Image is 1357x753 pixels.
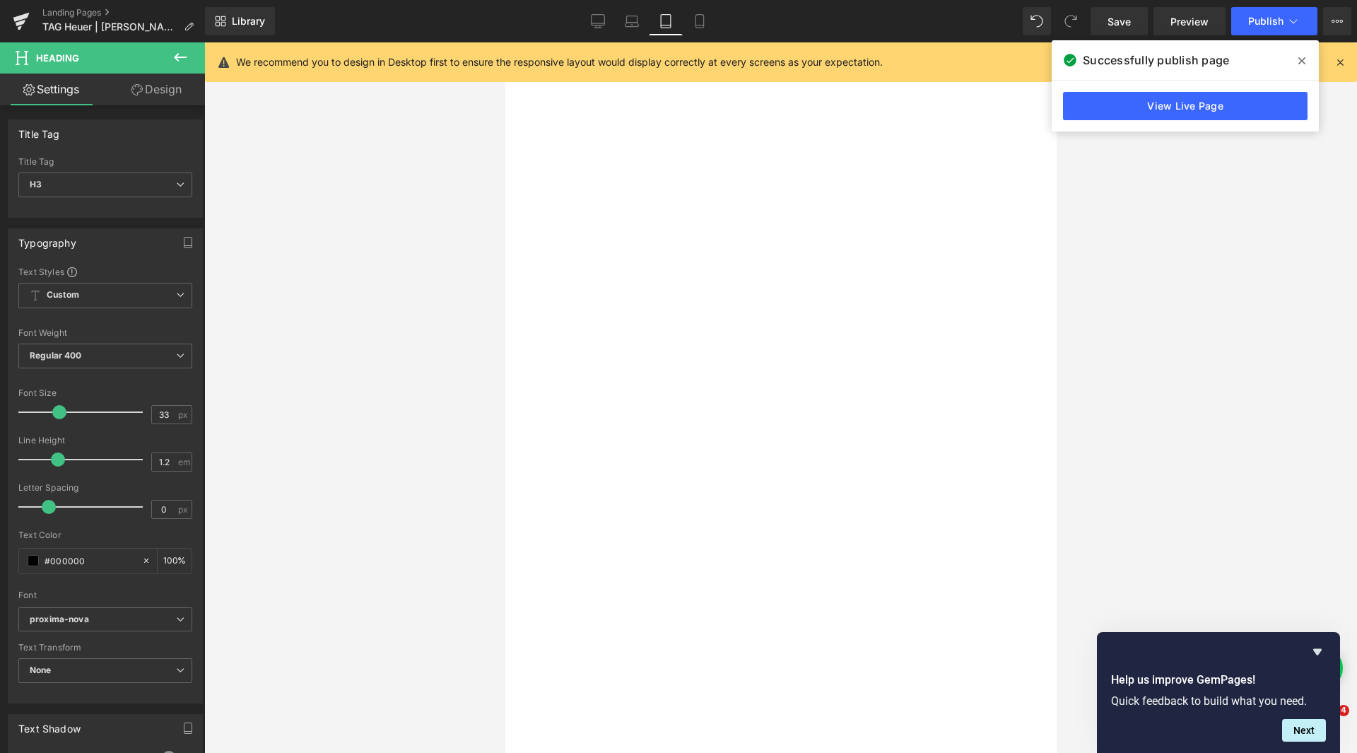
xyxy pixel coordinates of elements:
b: H3 [30,179,42,189]
b: Regular 400 [30,350,82,361]
a: Design [105,74,208,105]
span: Successfully publish page [1083,52,1229,69]
span: Save [1108,14,1131,29]
div: Text Shadow [18,715,81,735]
button: Next question [1282,719,1326,742]
span: em [178,457,190,467]
b: None [30,665,52,675]
a: Landing Pages [42,7,205,18]
a: Mobile [683,7,717,35]
span: 4 [1338,705,1349,716]
div: Help us improve GemPages! [1111,643,1326,742]
span: Heading [36,52,79,64]
div: % [158,549,192,573]
div: Title Tag [18,120,60,140]
p: Quick feedback to build what you need. [1111,694,1326,708]
p: We recommend you to design in Desktop first to ensure the responsive layout would display correct... [236,54,883,70]
button: More [1323,7,1351,35]
button: Hide survey [1309,643,1326,660]
div: Typography [18,229,76,249]
div: Text Styles [18,266,192,277]
div: Text Color [18,530,192,540]
a: Preview [1153,7,1226,35]
span: Publish [1248,16,1283,27]
input: Color [45,553,135,568]
span: px [178,505,190,514]
div: Text Transform [18,643,192,653]
span: TAG Heuer | [PERSON_NAME] Jewelers [42,21,178,33]
div: Font [18,590,192,600]
a: View Live Page [1063,92,1308,120]
div: Line Height [18,436,192,445]
button: Undo [1023,7,1051,35]
span: Preview [1170,14,1209,29]
span: Library [232,15,265,28]
span: px [178,410,190,419]
b: Custom [47,289,79,301]
a: Laptop [615,7,649,35]
button: Publish [1231,7,1317,35]
a: Desktop [581,7,615,35]
i: proxima-nova [30,614,89,626]
h2: Help us improve GemPages! [1111,672,1326,689]
div: Letter Spacing [18,483,192,493]
a: New Library [205,7,275,35]
div: Font Weight [18,328,192,338]
a: Tablet [649,7,683,35]
div: Title Tag [18,157,192,167]
button: Redo [1057,7,1085,35]
div: Font Size [18,388,192,398]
